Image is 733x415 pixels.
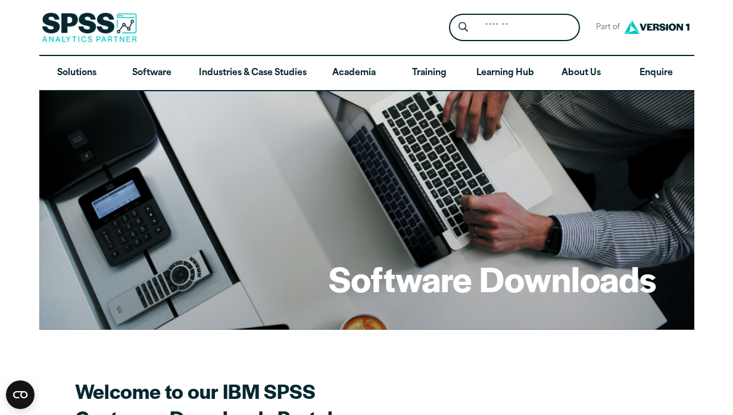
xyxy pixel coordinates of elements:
[189,56,316,91] a: Industries & Case Studies
[619,56,694,91] a: Enquire
[39,56,114,91] a: Solutions
[449,14,580,42] form: Site Header Search Form
[316,56,391,91] a: Academia
[458,22,468,32] svg: Search magnifying glass icon
[6,380,35,409] button: Open CMP widget
[589,19,621,36] span: Part of
[329,255,656,302] h1: Software Downloads
[452,17,474,39] button: Search magnifying glass icon
[114,56,189,91] a: Software
[391,56,466,91] a: Training
[39,56,694,91] nav: Desktop version of site main menu
[544,56,619,91] a: About Us
[621,16,693,38] img: Version1 Logo
[467,56,544,91] a: Learning Hub
[42,13,137,42] img: SPSS Analytics Partner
